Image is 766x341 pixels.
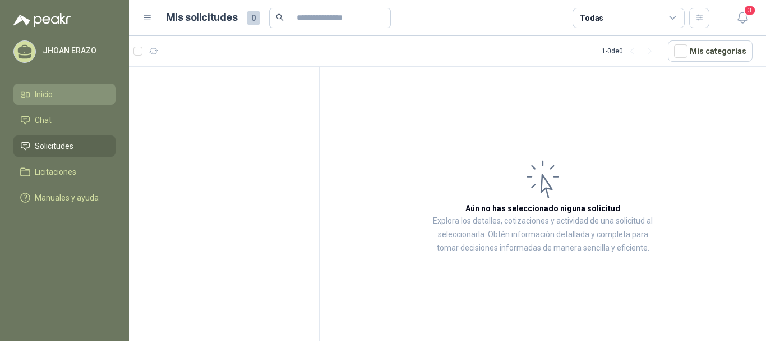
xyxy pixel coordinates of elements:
span: Solicitudes [35,140,73,152]
span: Chat [35,114,52,126]
button: 3 [732,8,753,28]
span: Inicio [35,88,53,101]
a: Manuales y ayuda [13,187,116,208]
a: Licitaciones [13,161,116,183]
div: Todas [580,12,603,24]
p: Explora los detalles, cotizaciones y actividad de una solicitud al seleccionarla. Obtén informaci... [432,215,654,255]
span: 0 [247,11,260,25]
h3: Aún no has seleccionado niguna solicitud [465,202,620,215]
div: 1 - 0 de 0 [602,42,659,60]
span: Licitaciones [35,166,76,178]
a: Inicio [13,84,116,105]
img: Logo peakr [13,13,71,27]
span: search [276,13,284,21]
span: Manuales y ayuda [35,192,99,204]
h1: Mis solicitudes [166,10,238,26]
span: 3 [744,5,756,16]
button: Mís categorías [668,40,753,62]
a: Solicitudes [13,135,116,157]
a: Chat [13,110,116,131]
p: JHOAN ERAZO [43,47,113,54]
